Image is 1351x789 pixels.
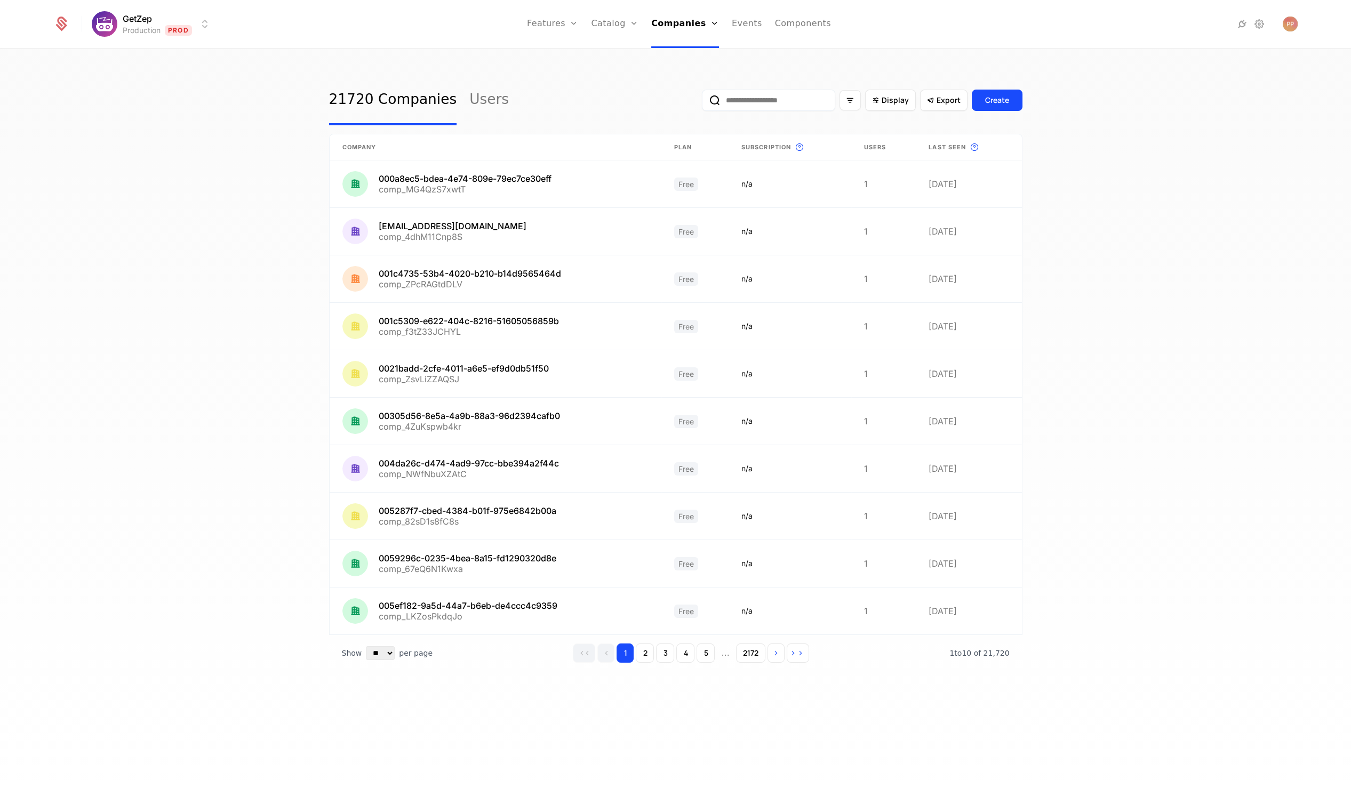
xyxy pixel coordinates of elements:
a: Settings [1253,18,1266,30]
span: per page [399,648,433,658]
span: Show [342,648,362,658]
a: Users [469,75,509,125]
th: Plan [661,134,729,160]
span: ... [717,645,733,662]
button: Go to page 1 [617,643,634,663]
img: GetZep [92,11,117,37]
span: 21,720 [949,649,1009,657]
a: 21720 Companies [329,75,457,125]
button: Filter options [840,90,861,110]
span: 1 to 10 of [949,649,983,657]
span: Display [882,95,909,106]
button: Open user button [1283,17,1298,31]
a: Integrations [1236,18,1249,30]
button: Go to page 5 [697,643,715,663]
button: Go to page 4 [676,643,694,663]
button: Go to next page [768,643,785,663]
span: Last seen [929,143,966,152]
button: Go to page 2 [636,643,654,663]
div: Create [985,95,1009,106]
span: Prod [165,25,192,36]
button: Go to page 2172 [736,643,765,663]
button: Go to last page [787,643,809,663]
span: Subscription [741,143,791,152]
img: Paul Paliychuk [1283,17,1298,31]
th: Company [330,134,661,160]
select: Select page size [366,646,395,660]
div: Page navigation [573,643,809,663]
span: Export [937,95,961,106]
button: Go to first page [573,643,595,663]
th: Users [851,134,916,160]
button: Export [920,90,968,111]
div: Table pagination [329,635,1022,671]
button: Create [972,90,1022,111]
button: Go to page 3 [656,643,674,663]
button: Select environment [95,12,211,36]
button: Display [865,90,916,111]
span: GetZep [123,12,152,25]
button: Go to previous page [597,643,614,663]
div: Production [123,25,161,36]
